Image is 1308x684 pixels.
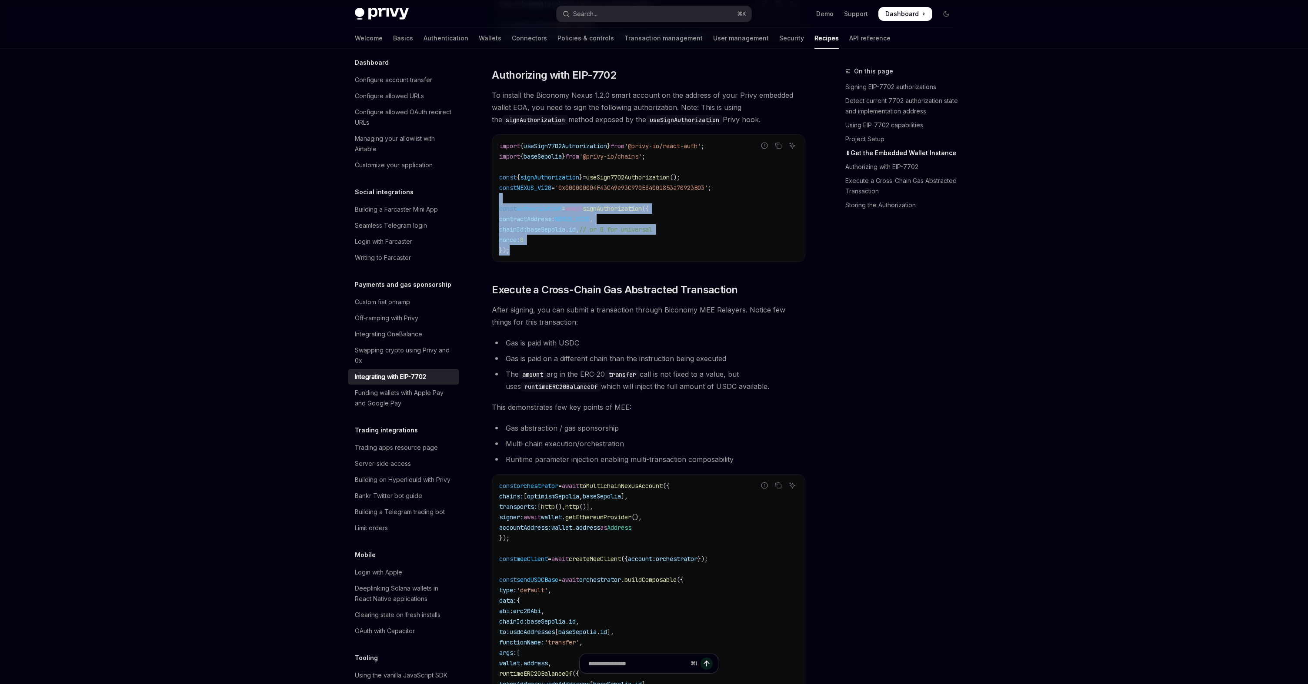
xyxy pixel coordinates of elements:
[656,555,697,563] span: orchestrator
[517,173,520,181] span: {
[579,503,593,511] span: ()],
[499,576,517,584] span: const
[607,628,614,636] span: ],
[517,184,551,192] span: NEXUS_V120
[355,653,378,663] h5: Tooling
[697,555,708,563] span: });
[558,482,562,490] span: =
[759,480,770,491] button: Report incorrect code
[499,246,510,254] span: });
[572,524,576,531] span: .
[348,607,459,623] a: Clearing state on fresh installs
[845,146,960,160] a: ⬇Get the Embedded Wallet Instance
[845,94,960,118] a: Detect current 7702 authorization state and implementation address
[565,618,569,625] span: .
[499,173,517,181] span: const
[355,75,432,85] div: Configure account transfer
[576,524,600,531] span: address
[348,369,459,385] a: Integrating with EIP-7702
[499,638,544,646] span: functionName:
[348,520,459,536] a: Limit orders
[355,8,409,20] img: dark logo
[348,667,459,683] a: Using the vanilla JavaScript SDK
[355,107,454,128] div: Configure allowed OAuth redirect URLs
[845,160,960,174] a: Authorizing with EIP-7702
[527,618,565,625] span: baseSepolia
[499,482,517,490] span: const
[499,215,555,223] span: contractAddress:
[499,142,520,150] span: import
[348,234,459,249] a: Login with Farcaster
[355,610,440,620] div: Clearing state on fresh installs
[555,184,708,192] span: '0x000000004F43C49e93C970E84001853a70923B03'
[355,458,411,469] div: Server-side access
[348,564,459,580] a: Login with Apple
[621,492,628,500] span: ],
[816,10,834,18] a: Demo
[646,115,723,125] code: useSignAuthorization
[569,555,621,563] span: createMeeClient
[348,250,459,266] a: Writing to Farcaster
[348,202,459,217] a: Building a Farcaster Mini App
[355,220,427,231] div: Seamless Telegram login
[558,628,597,636] span: baseSepolia
[562,576,579,584] span: await
[499,205,517,213] span: const
[355,345,454,366] div: Swapping crypto using Privy and 0x
[670,173,680,181] span: ();
[502,115,568,125] code: signAuthorization
[524,513,541,521] span: await
[845,80,960,94] a: Signing EIP-7702 authorizations
[541,607,544,615] span: ,
[348,104,459,130] a: Configure allowed OAuth redirect URLs
[499,524,551,531] span: accountAddress:
[579,576,621,584] span: orchestrator
[814,28,839,49] a: Recipes
[555,628,558,636] span: [
[348,218,459,233] a: Seamless Telegram login
[348,131,459,157] a: Managing your allowlist with Airtable
[492,453,805,465] li: Runtime parameter injection enabling multi-transaction composability
[510,628,555,636] span: usdcAddresses
[517,555,548,563] span: meeClient
[605,370,640,379] code: transfer
[499,492,524,500] span: chains:
[569,618,576,625] span: id
[424,28,468,49] a: Authentication
[348,294,459,310] a: Custom fiat onramp
[558,576,562,584] span: =
[590,215,593,223] span: ,
[499,586,517,594] span: type:
[355,297,410,307] div: Custom fiat onramp
[541,503,555,511] span: http
[642,153,645,160] span: ;
[677,576,684,584] span: ({
[519,370,547,379] code: amount
[586,173,670,181] span: useSign7702Authorization
[355,550,376,560] h5: Mobile
[499,597,517,604] span: data:
[713,28,769,49] a: User management
[583,205,642,213] span: signAuthorization
[355,133,454,154] div: Managing your allowlist with Airtable
[565,153,579,160] span: from
[621,576,624,584] span: .
[499,628,510,636] span: to:
[492,337,805,349] li: Gas is paid with USDC
[878,7,932,21] a: Dashboard
[624,28,703,49] a: Transaction management
[348,72,459,88] a: Configure account transfer
[499,184,517,192] span: const
[355,442,438,453] div: Trading apps resource page
[787,140,798,151] button: Ask AI
[548,586,551,594] span: ,
[355,313,418,323] div: Off-ramping with Privy
[348,385,459,411] a: Funding wallets with Apple Pay and Google Pay
[517,205,562,213] span: authorization
[348,157,459,173] a: Customize your application
[779,28,804,49] a: Security
[885,10,919,18] span: Dashboard
[355,236,412,247] div: Login with Farcaster
[845,132,960,146] a: Project Setup
[787,480,798,491] button: Ask AI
